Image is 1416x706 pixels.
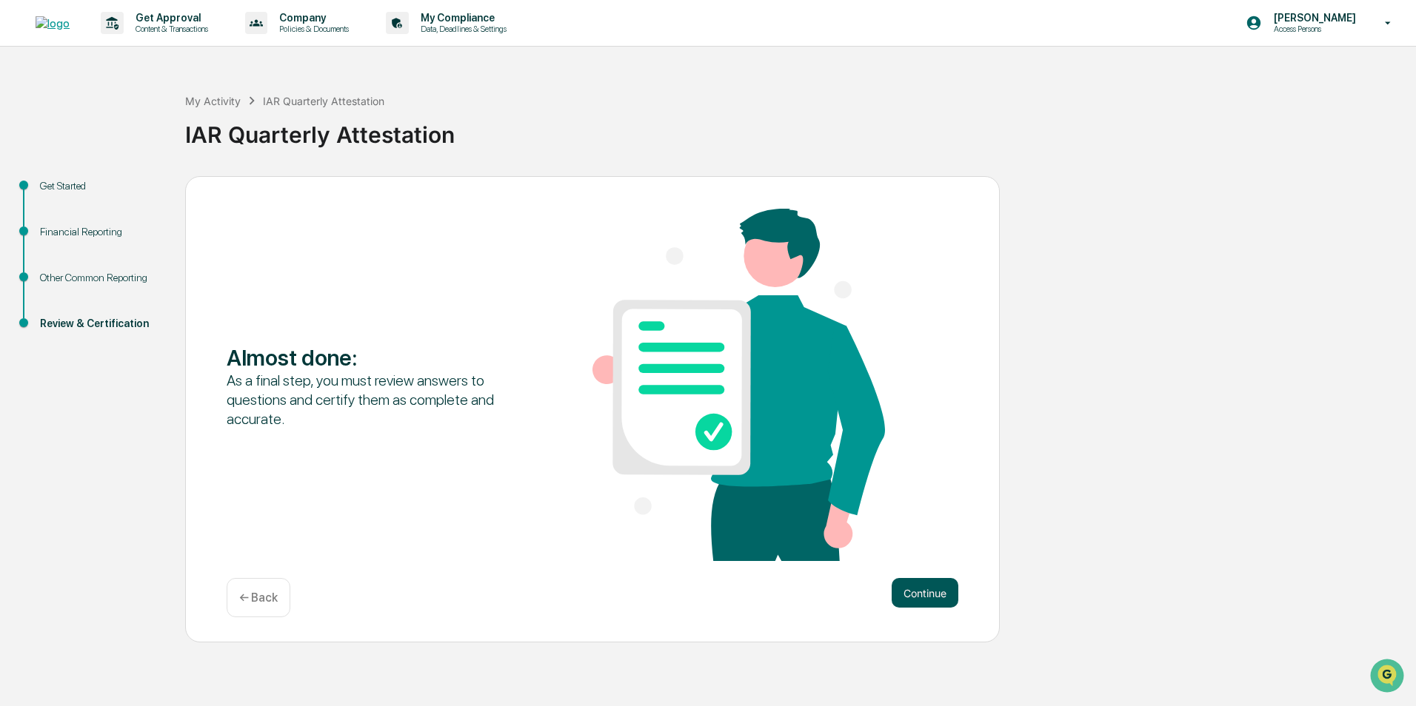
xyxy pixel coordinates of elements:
[124,24,216,34] p: Content & Transactions
[40,316,161,332] div: Review & Certification
[50,113,243,128] div: Start new chat
[592,209,885,561] img: Almost done
[40,270,161,286] div: Other Common Reporting
[409,12,514,24] p: My Compliance
[15,31,270,55] p: How can we help?
[1369,657,1409,697] iframe: Open customer support
[1262,12,1363,24] p: [PERSON_NAME]
[15,113,41,140] img: 1746055101610-c473b297-6a78-478c-a979-82029cc54cd1
[892,578,958,608] button: Continue
[101,181,190,207] a: 🗄️Attestations
[30,215,93,229] span: Data Lookup
[185,110,1409,148] div: IAR Quarterly Attestation
[227,371,519,428] div: As a final step, you must review answers to questions and certify them as complete and accurate.
[1262,24,1363,34] p: Access Persons
[104,250,179,262] a: Powered byPylon
[9,181,101,207] a: 🖐️Preclearance
[252,118,270,135] button: Start new chat
[30,186,96,201] span: Preclearance
[147,251,179,262] span: Pylon
[267,12,356,24] p: Company
[15,188,27,200] div: 🖐️
[107,188,119,200] div: 🗄️
[263,95,384,107] div: IAR Quarterly Attestation
[409,24,514,34] p: Data, Deadlines & Settings
[15,216,27,228] div: 🔎
[9,209,99,235] a: 🔎Data Lookup
[36,16,71,30] img: logo
[40,224,161,240] div: Financial Reporting
[185,95,241,107] div: My Activity
[239,591,278,605] p: ← Back
[122,186,184,201] span: Attestations
[50,128,187,140] div: We're available if you need us!
[227,344,519,371] div: Almost done :
[267,24,356,34] p: Policies & Documents
[124,12,216,24] p: Get Approval
[40,178,161,194] div: Get Started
